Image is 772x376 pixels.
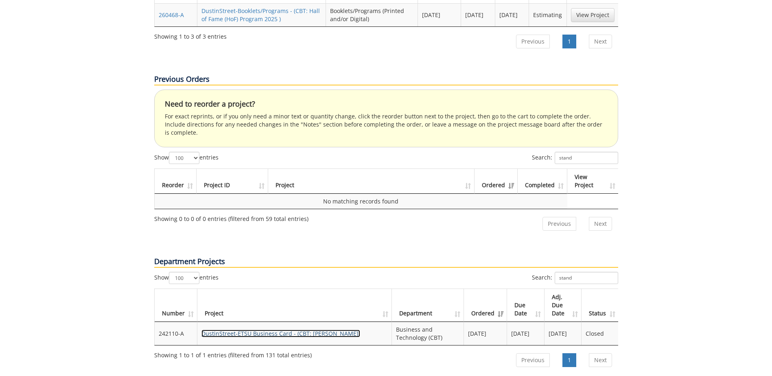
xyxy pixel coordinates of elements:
select: Showentries [169,272,199,284]
input: Search: [555,152,618,164]
th: Completed: activate to sort column ascending [518,169,567,194]
label: Show entries [154,152,219,164]
p: For exact reprints, or if you only need a minor text or quantity change, click the reorder button... [165,112,608,137]
a: DustinStreet-ETSU Business Card - (CBT: [PERSON_NAME]) [201,330,360,337]
td: [DATE] [418,3,461,26]
td: 242110-A [155,322,197,345]
th: Ordered: activate to sort column ascending [475,169,518,194]
th: Project: activate to sort column ascending [197,289,392,322]
th: Due Date: activate to sort column ascending [507,289,545,322]
td: [DATE] [495,3,529,26]
a: Previous [542,217,576,231]
th: Department: activate to sort column ascending [392,289,464,322]
th: Number: activate to sort column ascending [155,289,197,322]
td: [DATE] [461,3,495,26]
select: Showentries [169,152,199,164]
td: No matching records found [155,194,567,209]
p: Previous Orders [154,74,618,85]
a: 1 [562,35,576,48]
td: [DATE] [545,322,582,345]
h4: Need to reorder a project? [165,100,608,108]
th: Ordered: activate to sort column ascending [464,289,507,322]
input: Search: [555,272,618,284]
th: View Project: activate to sort column ascending [567,169,619,194]
a: Next [589,353,612,367]
td: Business and Technology (CBT) [392,322,464,345]
label: Search: [532,272,618,284]
a: Next [589,217,612,231]
td: Estimating [529,3,566,26]
label: Search: [532,152,618,164]
th: Reorder: activate to sort column ascending [155,169,197,194]
th: Project: activate to sort column ascending [268,169,475,194]
td: [DATE] [464,322,507,345]
td: Closed [582,322,618,345]
a: View Project [571,8,615,22]
div: Showing 1 to 3 of 3 entries [154,29,227,41]
label: Show entries [154,272,219,284]
a: DustinStreet-Booklets/Programs - (CBT: Hall of Fame (HoF) Program 2025 ) [201,7,320,23]
th: Status: activate to sort column ascending [582,289,618,322]
th: Project ID: activate to sort column ascending [197,169,268,194]
a: Previous [516,35,550,48]
td: Booklets/Programs (Printed and/or Digital) [326,3,418,26]
a: Previous [516,353,550,367]
td: [DATE] [507,322,545,345]
p: Department Projects [154,256,618,268]
th: Adj. Due Date: activate to sort column ascending [545,289,582,322]
a: 1 [562,353,576,367]
div: Showing 1 to 1 of 1 entries (filtered from 131 total entries) [154,348,312,359]
a: Next [589,35,612,48]
a: 260468-A [159,11,184,19]
div: Showing 0 to 0 of 0 entries (filtered from 59 total entries) [154,212,308,223]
